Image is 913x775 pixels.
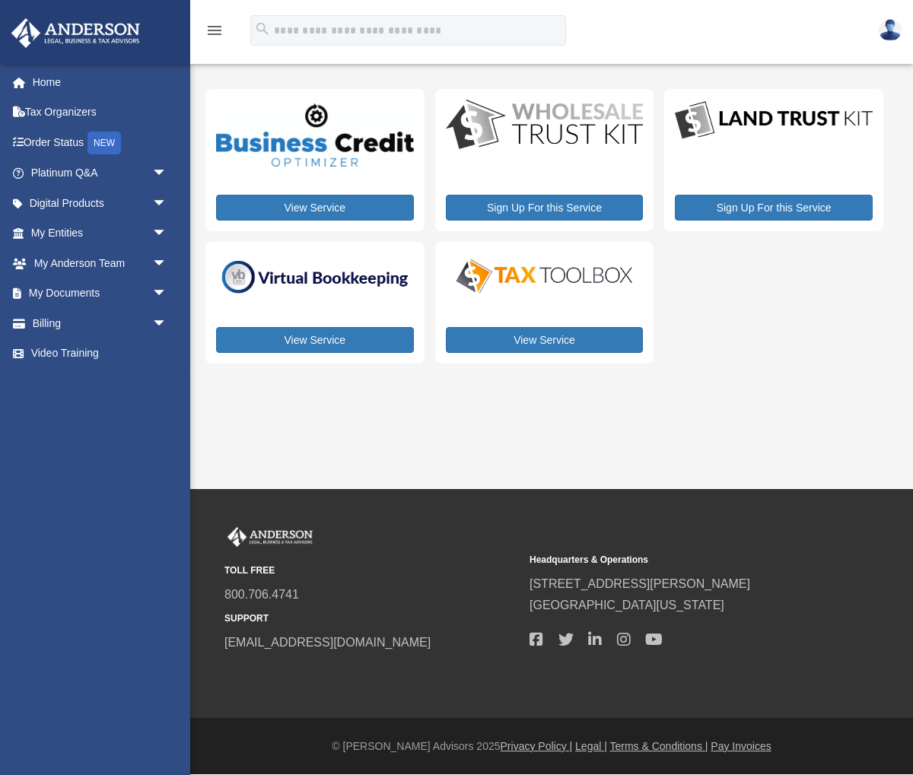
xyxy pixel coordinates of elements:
[575,740,607,752] a: Legal |
[7,18,145,48] img: Anderson Advisors Platinum Portal
[152,158,183,189] span: arrow_drop_down
[152,218,183,249] span: arrow_drop_down
[446,327,644,353] a: View Service
[205,21,224,40] i: menu
[216,327,414,353] a: View Service
[152,308,183,339] span: arrow_drop_down
[11,67,190,97] a: Home
[446,100,644,152] img: WS-Trust-Kit-lgo-1.jpg
[11,338,190,369] a: Video Training
[501,740,573,752] a: Privacy Policy |
[879,19,902,41] img: User Pic
[216,195,414,221] a: View Service
[675,195,873,221] a: Sign Up For this Service
[530,577,750,590] a: [STREET_ADDRESS][PERSON_NAME]
[224,611,519,627] small: SUPPORT
[152,188,183,219] span: arrow_drop_down
[11,248,190,278] a: My Anderson Teamarrow_drop_down
[224,563,519,579] small: TOLL FREE
[11,158,190,189] a: Platinum Q&Aarrow_drop_down
[11,308,190,338] a: Billingarrow_drop_down
[254,21,271,37] i: search
[205,27,224,40] a: menu
[530,552,824,568] small: Headquarters & Operations
[224,527,316,547] img: Anderson Advisors Platinum Portal
[152,248,183,279] span: arrow_drop_down
[11,188,183,218] a: Digital Productsarrow_drop_down
[446,195,644,221] a: Sign Up For this Service
[711,740,771,752] a: Pay Invoices
[224,636,431,649] a: [EMAIL_ADDRESS][DOMAIN_NAME]
[675,100,873,142] img: LandTrust_lgo-1.jpg
[11,218,190,249] a: My Entitiesarrow_drop_down
[530,599,724,611] a: [GEOGRAPHIC_DATA][US_STATE]
[87,132,121,154] div: NEW
[11,278,190,309] a: My Documentsarrow_drop_down
[11,127,190,158] a: Order StatusNEW
[224,588,299,601] a: 800.706.4741
[11,97,190,128] a: Tax Organizers
[152,278,183,310] span: arrow_drop_down
[610,740,708,752] a: Terms & Conditions |
[190,737,913,756] div: © [PERSON_NAME] Advisors 2025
